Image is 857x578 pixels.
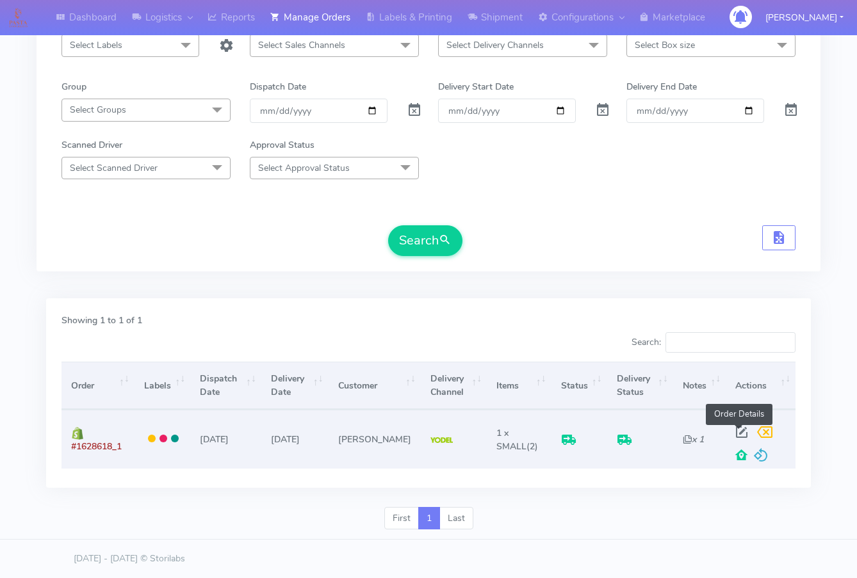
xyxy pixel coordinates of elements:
th: Items: activate to sort column ascending [487,362,551,410]
a: 1 [418,507,440,530]
label: Group [61,80,86,93]
span: Select Box size [635,39,695,51]
span: Select Delivery Channels [446,39,544,51]
label: Delivery Start Date [438,80,514,93]
i: x 1 [683,433,704,446]
button: [PERSON_NAME] [756,4,853,31]
input: Search: [665,332,796,353]
th: Status: activate to sort column ascending [551,362,607,410]
label: Approval Status [250,138,314,152]
th: Actions: activate to sort column ascending [726,362,796,410]
th: Customer: activate to sort column ascending [328,362,420,410]
th: Delivery Channel: activate to sort column ascending [421,362,487,410]
th: Labels: activate to sort column ascending [135,362,190,410]
span: Select Labels [70,39,122,51]
td: [PERSON_NAME] [328,410,420,468]
th: Notes: activate to sort column ascending [673,362,726,410]
label: Search: [632,332,796,353]
th: Delivery Status: activate to sort column ascending [607,362,673,410]
span: Select Approval Status [258,162,350,174]
label: Delivery End Date [626,80,697,93]
th: Dispatch Date: activate to sort column ascending [190,362,261,410]
span: (2) [496,427,538,453]
label: Scanned Driver [61,138,122,152]
button: Search [388,225,462,256]
span: 1 x SMALL [496,427,526,453]
td: [DATE] [261,410,329,468]
label: Dispatch Date [250,80,306,93]
span: #1628618_1 [71,440,122,453]
img: shopify.png [71,427,84,440]
td: [DATE] [190,410,261,468]
span: Select Scanned Driver [70,162,158,174]
span: Select Groups [70,104,126,116]
th: Order: activate to sort column ascending [61,362,135,410]
th: Delivery Date: activate to sort column ascending [261,362,329,410]
span: Select Sales Channels [258,39,345,51]
img: Yodel [430,437,453,444]
label: Showing 1 to 1 of 1 [61,314,142,327]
